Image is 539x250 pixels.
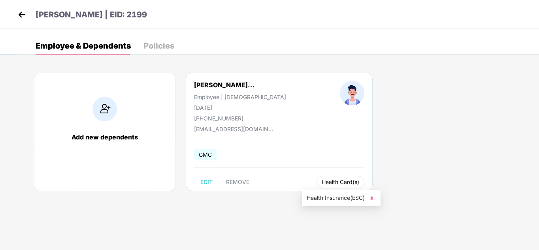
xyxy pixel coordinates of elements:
[194,126,273,132] div: [EMAIL_ADDRESS][DOMAIN_NAME]
[194,115,286,122] div: [PHONE_NUMBER]
[36,42,131,50] div: Employee & Dependents
[317,176,364,188] button: Health Card(s)
[194,176,219,188] button: EDIT
[194,149,217,160] span: GMC
[42,133,167,141] div: Add new dependents
[92,97,117,121] img: addIcon
[368,194,376,202] img: svg+xml;base64,PHN2ZyB4bWxucz0iaHR0cDovL3d3dy53My5vcmcvMjAwMC9zdmciIHhtbG5zOnhsaW5rPSJodHRwOi8vd3...
[322,180,359,184] span: Health Card(s)
[226,179,249,185] span: REMOVE
[36,9,147,21] p: [PERSON_NAME] | EID: 2199
[194,81,255,89] div: [PERSON_NAME]...
[16,9,28,21] img: back
[194,94,286,100] div: Employee | [DEMOGRAPHIC_DATA]
[200,179,213,185] span: EDIT
[143,42,174,50] div: Policies
[220,176,256,188] button: REMOVE
[194,104,286,111] div: [DATE]
[340,81,364,105] img: profileImage
[307,194,376,202] span: Health Insurance(ESC)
